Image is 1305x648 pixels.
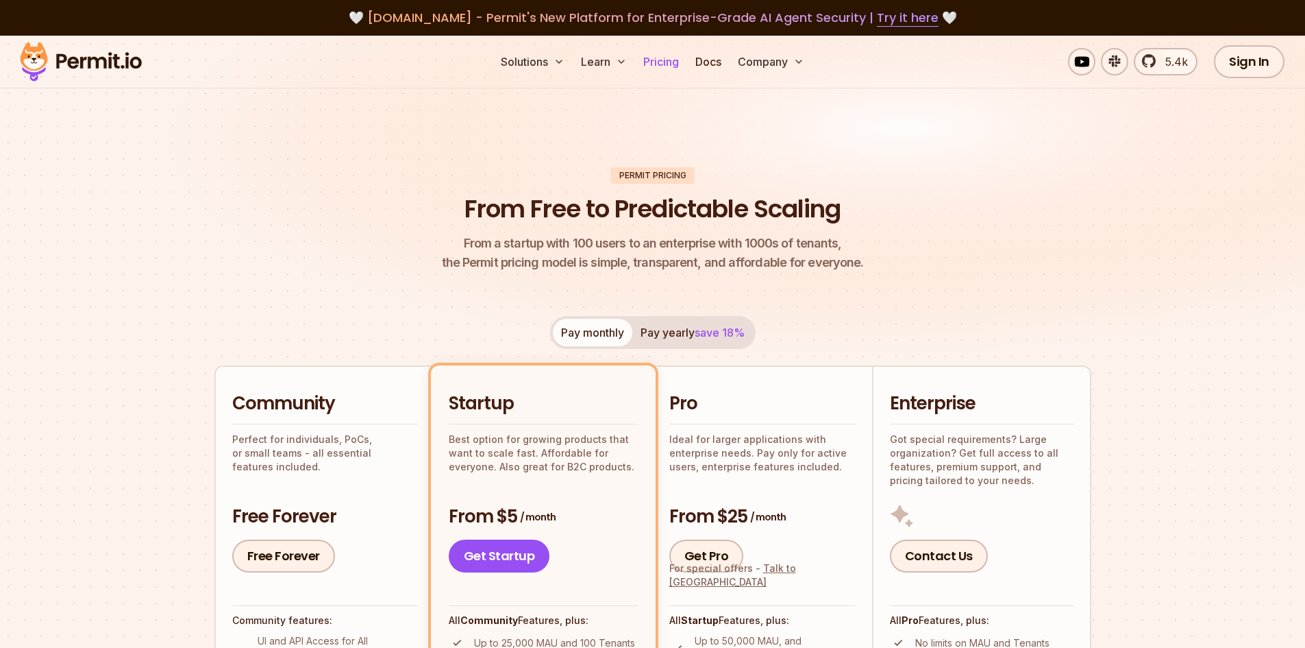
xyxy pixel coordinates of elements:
span: [DOMAIN_NAME] - Permit's New Platform for Enterprise-Grade AI Agent Security | [367,9,939,26]
p: Ideal for larger applications with enterprise needs. Pay only for active users, enterprise featur... [669,433,856,474]
button: Pay yearlysave 18% [632,319,753,346]
span: 5.4k [1157,53,1188,70]
h4: All Features, plus: [449,614,638,627]
button: Company [732,48,810,75]
strong: Startup [681,614,719,626]
a: Docs [690,48,727,75]
strong: Community [460,614,518,626]
div: For special offers - [669,562,856,589]
h3: From $5 [449,505,638,529]
a: 5.4k [1134,48,1197,75]
a: Contact Us [890,540,988,573]
a: Free Forever [232,540,335,573]
img: Permit logo [14,38,148,85]
strong: Pro [902,614,919,626]
a: Try it here [877,9,939,27]
a: Get Pro [669,540,744,573]
span: / month [750,510,786,524]
a: Sign In [1214,45,1284,78]
span: From a startup with 100 users to an enterprise with 1000s of tenants, [442,234,864,253]
h3: Free Forever [232,505,417,529]
h4: All Features, plus: [669,614,856,627]
button: Learn [575,48,632,75]
a: Get Startup [449,540,550,573]
h2: Enterprise [890,392,1073,416]
h2: Startup [449,392,638,416]
p: the Permit pricing model is simple, transparent, and affordable for everyone. [442,234,864,272]
button: Solutions [495,48,570,75]
span: save 18% [695,326,745,339]
p: Got special requirements? Large organization? Get full access to all features, premium support, a... [890,433,1073,488]
h1: From Free to Predictable Scaling [464,192,841,226]
h2: Pro [669,392,856,416]
a: Pricing [638,48,684,75]
h4: Community features: [232,614,417,627]
p: Best option for growing products that want to scale fast. Affordable for everyone. Also great for... [449,433,638,474]
h4: All Features, plus: [890,614,1073,627]
div: 🤍 🤍 [33,8,1272,27]
span: / month [520,510,556,524]
h3: From $25 [669,505,856,529]
div: Permit Pricing [611,167,695,184]
p: Perfect for individuals, PoCs, or small teams - all essential features included. [232,433,417,474]
h2: Community [232,392,417,416]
